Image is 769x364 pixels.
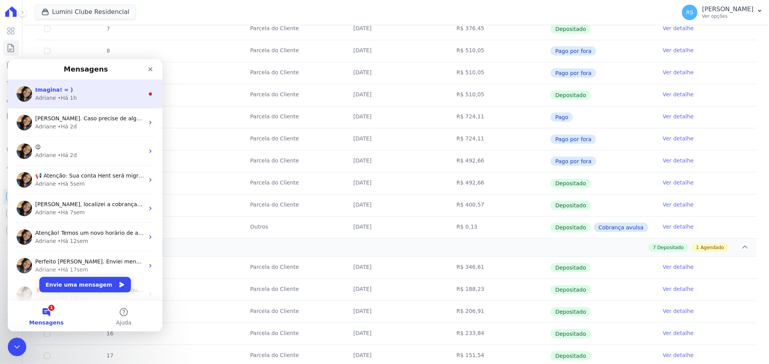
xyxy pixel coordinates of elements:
td: [DATE] [344,84,447,106]
td: [DATE] [344,106,447,128]
td: Parcela do Cliente [241,301,344,323]
td: [DATE] [344,301,447,323]
td: [DATE] [344,128,447,150]
div: Adriane [27,121,48,129]
a: Ver detalhe [663,113,694,120]
span: Perfeito [PERSON_NAME]. Enviei mensagem para ela pedindo atenção no e-mail enviado. =) [27,199,278,205]
span: Depositado [551,329,591,338]
td: Parcela do Cliente [241,40,344,62]
td: R$ 492,66 [447,173,551,194]
td: R$ 233,84 [447,323,551,345]
a: Ver detalhe [663,201,694,208]
p: Ver opções [702,13,754,19]
span: Ajuda [108,261,124,266]
td: [DATE] [344,217,447,238]
a: Ver detalhe [663,351,694,359]
span: Depositado [551,179,591,188]
td: [DATE] [344,18,447,40]
img: Profile image for Adriane [9,142,24,157]
span: Depositado [551,263,591,272]
span: Depositado [551,351,591,361]
a: Ver detalhe [663,263,694,271]
td: Parcela do Cliente [241,323,344,345]
td: R$ 0,13 [447,217,551,238]
td: R$ 510,05 [447,40,551,62]
td: R$ 400,57 [447,195,551,216]
td: R$ 346,61 [447,257,551,279]
td: Parcela do Cliente [241,18,344,40]
img: Profile image for Adriane [9,227,24,243]
a: Ver detalhe [663,307,694,315]
span: Mensagens [22,261,56,266]
span: 16 [106,330,114,337]
p: [PERSON_NAME] [702,5,754,13]
img: Profile image for Adriane [9,113,24,128]
span: Pago por fora [551,68,596,78]
span: Depositado [551,285,591,294]
span: Depositado [551,24,591,34]
div: • Há 17sem [50,207,80,215]
span: Pago por fora [551,135,596,144]
div: Adriane [27,235,48,243]
input: Só é possível selecionar pagamentos em aberto [44,331,50,337]
iframe: Intercom live chat [8,338,26,356]
span: [PERSON_NAME]. Caso precise de alguma informação do lado Hent, me avise. ; ) [27,56,246,62]
button: RS [PERSON_NAME] Ver opções [676,2,769,23]
td: R$ 492,66 [447,150,551,172]
td: R$ 376,45 [447,18,551,40]
td: [DATE] [344,257,447,279]
div: • Há 12sem [50,178,80,186]
td: Parcela do Cliente [241,279,344,301]
span: 😉 [27,85,33,91]
td: R$ 724,11 [447,128,551,150]
a: Ver detalhe [663,135,694,142]
a: Ver detalhe [663,91,694,98]
td: [DATE] [344,279,447,301]
span: Depositado [551,201,591,210]
input: Só é possível selecionar pagamentos em aberto [44,48,50,54]
button: Envie uma mensagem [32,218,123,233]
div: Adriane [27,63,48,72]
span: RS [686,10,694,15]
span: [PERSON_NAME], localizei a cobrança. Esta associada a esta parcela: [URL][DOMAIN_NAME] ​ [27,142,278,148]
img: Profile image for Adriane [9,199,24,214]
span: 1 [696,244,699,251]
a: Ver detalhe [663,223,694,231]
td: Parcela do Cliente [241,195,344,216]
td: [DATE] [344,173,447,194]
div: Adriane [27,207,48,215]
td: [DATE] [344,323,447,345]
td: R$ 724,11 [447,106,551,128]
td: R$ 510,05 [447,84,551,106]
span: Cobrança avulsa [594,223,648,232]
iframe: Intercom live chat [8,59,162,332]
a: Ver detalhe [663,285,694,293]
span: Depositado [551,223,591,232]
span: 8 [106,48,110,54]
span: Pago por fora [551,46,596,56]
td: [DATE] [344,195,447,216]
td: R$ 510,05 [447,62,551,84]
td: R$ 206,91 [447,301,551,323]
a: Ver detalhe [663,329,694,337]
td: Outros [241,217,344,238]
div: • Há 7sem [50,149,77,157]
a: Ver detalhe [663,179,694,186]
img: Profile image for Adriane [9,170,24,186]
span: 7 [653,244,656,251]
span: Depositado [551,91,591,100]
span: Agendado [701,244,724,251]
div: Adriane [27,149,48,157]
span: Depositado [551,307,591,316]
span: Pago por fora [551,157,596,166]
a: Ver detalhe [663,157,694,164]
span: Depositado [657,244,684,251]
button: Lumini Clube Residencial [35,5,136,19]
td: Parcela do Cliente [241,173,344,194]
div: • Há 5sem [50,121,77,129]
